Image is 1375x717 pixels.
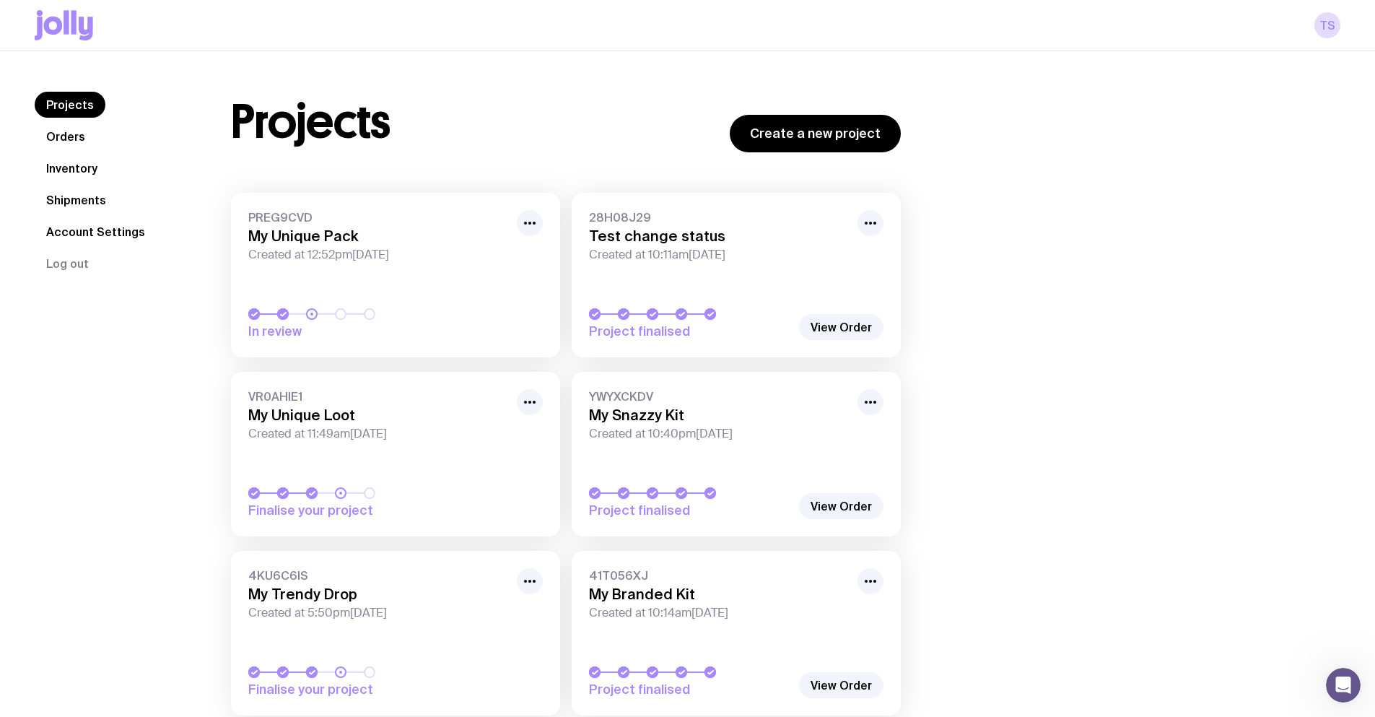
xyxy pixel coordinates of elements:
a: Projects [35,92,105,118]
span: Project finalised [589,323,791,340]
span: Project finalised [589,681,791,698]
a: VR0AHIE1My Unique LootCreated at 11:49am[DATE]Finalise your project [231,372,560,536]
h3: My Unique Pack [248,227,508,245]
span: VR0AHIE1 [248,389,508,404]
a: PREG9CVDMy Unique PackCreated at 12:52pm[DATE]In review [231,193,560,357]
h1: Projects [231,99,390,145]
h3: My Trendy Drop [248,586,508,603]
a: 41T056XJMy Branded KitCreated at 10:14am[DATE]Project finalised [572,551,901,716]
span: 4KU6C6IS [248,568,508,583]
a: 4KU6C6ISMy Trendy DropCreated at 5:50pm[DATE]Finalise your project [231,551,560,716]
a: Create a new project [730,115,901,152]
a: 28H08J29Test change statusCreated at 10:11am[DATE]Project finalised [572,193,901,357]
iframe: Intercom live chat [1326,668,1361,703]
a: View Order [799,493,883,519]
span: In review [248,323,450,340]
span: PREG9CVD [248,210,508,225]
span: YWYXCKDV [589,389,849,404]
span: Created at 11:49am[DATE] [248,427,508,441]
h3: Test change status [589,227,849,245]
a: Orders [35,123,97,149]
a: TS [1314,12,1340,38]
span: Finalise your project [248,681,450,698]
span: Created at 5:50pm[DATE] [248,606,508,620]
span: Created at 10:11am[DATE] [589,248,849,262]
h3: My Unique Loot [248,407,508,424]
span: Created at 12:52pm[DATE] [248,248,508,262]
span: 28H08J29 [589,210,849,225]
button: Log out [35,251,100,277]
h3: My Snazzy Kit [589,407,849,424]
a: YWYXCKDVMy Snazzy KitCreated at 10:40pm[DATE]Project finalised [572,372,901,536]
a: View Order [799,314,883,340]
h3: My Branded Kit [589,586,849,603]
a: View Order [799,672,883,698]
span: Created at 10:40pm[DATE] [589,427,849,441]
span: Project finalised [589,502,791,519]
a: Shipments [35,187,118,213]
a: Inventory [35,155,109,181]
span: Finalise your project [248,502,450,519]
span: Created at 10:14am[DATE] [589,606,849,620]
span: 41T056XJ [589,568,849,583]
a: Account Settings [35,219,157,245]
